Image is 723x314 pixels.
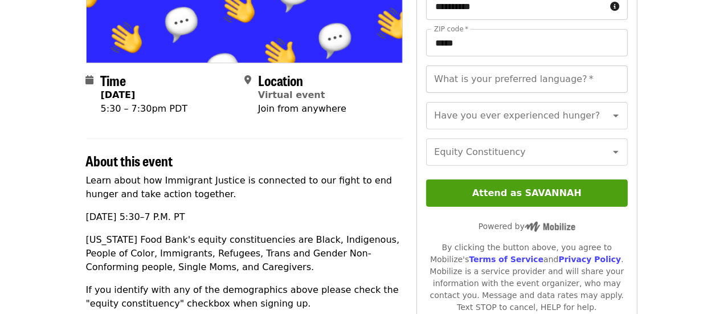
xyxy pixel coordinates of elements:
button: Open [608,144,624,160]
p: [US_STATE] Food Bank's equity constituencies are Black, Indigenous, People of Color, Immigrants, ... [86,233,403,274]
span: Location [258,70,303,90]
a: Terms of Service [469,255,544,264]
i: calendar icon [86,75,94,85]
span: Join from anywhere [258,103,346,114]
a: Virtual event [258,89,325,100]
p: [DATE] 5:30–7 P.M. PT [86,210,403,224]
i: circle-info icon [611,1,620,12]
p: If you identify with any of the demographics above please check the "equity constituency" checkbo... [86,283,403,311]
div: By clicking the button above, you agree to Mobilize's and . Mobilize is a service provider and wi... [426,242,627,313]
button: Open [608,108,624,124]
button: Attend as SAVANNAH [426,180,627,207]
label: ZIP code [434,26,468,32]
strong: [DATE] [101,89,136,100]
span: Powered by [479,222,575,231]
input: What is your preferred language? [426,66,627,93]
span: About this event [86,150,173,170]
div: 5:30 – 7:30pm PDT [101,102,188,116]
span: Time [101,70,126,90]
input: ZIP code [426,29,627,56]
a: Privacy Policy [558,255,621,264]
img: Powered by Mobilize [525,222,575,232]
p: Learn about how Immigrant Justice is connected to our fight to end hunger and take action together. [86,174,403,201]
i: map-marker-alt icon [244,75,251,85]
